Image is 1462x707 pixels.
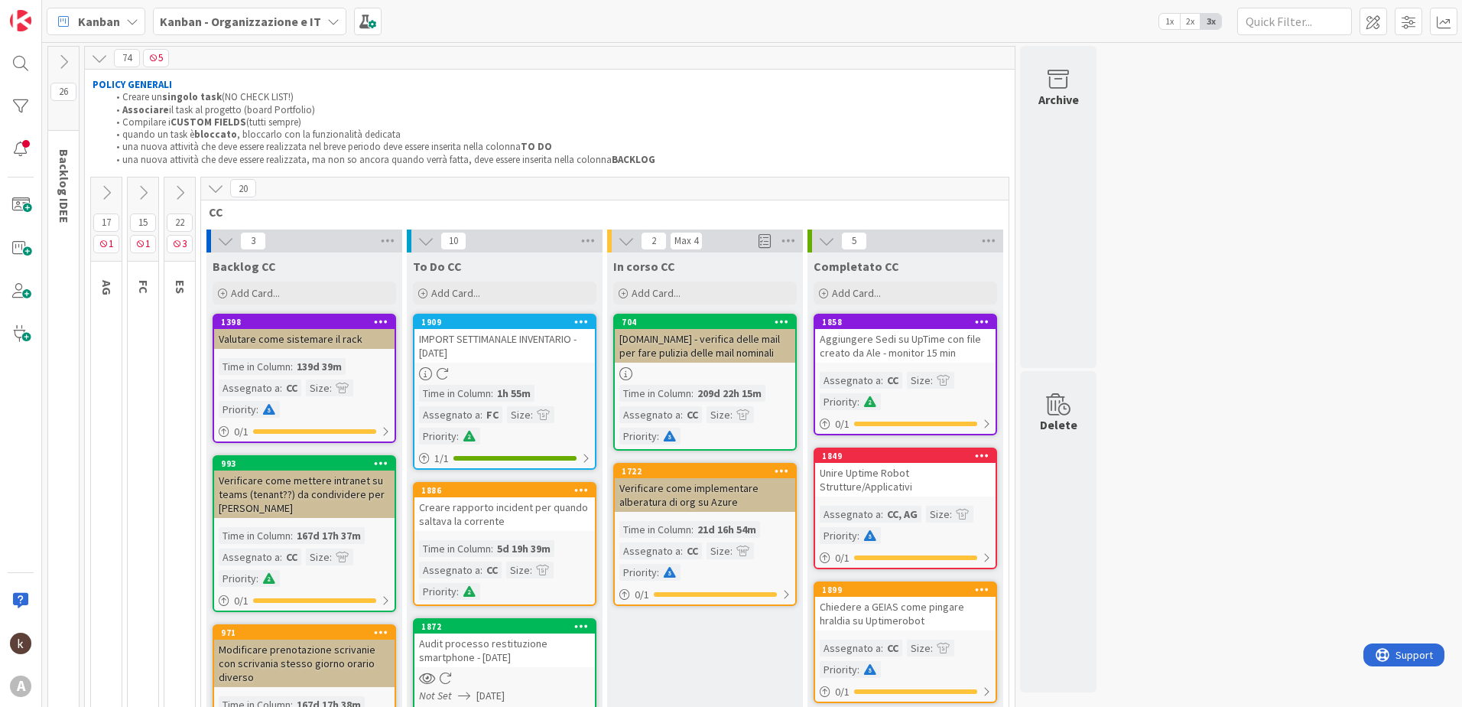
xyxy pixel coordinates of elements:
[521,140,552,153] strong: TO DO
[506,562,530,578] div: Size
[857,661,859,678] span: :
[950,506,952,523] span: :
[50,83,76,101] span: 26
[612,153,655,166] strong: BACKLOG
[615,464,795,512] div: 1722Verificare come implementare alberatura di org su Azure
[815,449,996,463] div: 1849
[240,232,266,250] span: 3
[419,583,456,600] div: Priority
[820,506,881,523] div: Assegnato a
[493,540,554,557] div: 5d 19h 39m
[493,385,534,402] div: 1h 55m
[822,585,996,595] div: 1899
[108,141,1008,153] li: una nuova attività che deve essere realizzata nel breve periodo deve essere inserita nella colonna
[414,484,595,497] div: 1886
[619,542,681,559] div: Assegnato a
[231,286,280,300] span: Add Card...
[219,358,291,375] div: Time in Column
[615,315,795,363] div: 704[DOMAIN_NAME] - verifica delle mail per fare pulizia delle mail nominali
[694,385,765,402] div: 209d 22h 15m
[291,358,293,375] span: :
[615,329,795,363] div: [DOMAIN_NAME] - verifica delle mail per fare pulizia delle mail nominali
[456,583,459,600] span: :
[820,640,881,656] div: Assegnato a
[820,372,881,389] div: Assegnato a
[10,10,31,31] img: Visit kanbanzone.com
[613,259,675,274] span: In corso CC
[194,128,237,141] strong: bloccato
[683,406,702,423] div: CC
[214,457,395,471] div: 993
[414,315,595,363] div: 1909IMPORT SETTIMANALE INVENTARIO - [DATE]
[78,12,120,31] span: Kanban
[171,116,246,129] strong: CUSTOM FIELDS
[881,640,883,656] span: :
[143,49,169,67] span: 5
[160,14,321,29] b: Kanban - Organizzazione e IT
[476,688,505,704] span: [DATE]
[694,521,760,538] div: 21d 16h 54m
[883,372,902,389] div: CC
[615,585,795,604] div: 0/1
[814,259,899,274] span: Completato CC
[219,527,291,544] div: Time in Column
[707,406,730,423] div: Size
[507,406,531,423] div: Size
[531,406,533,423] span: :
[57,149,72,223] span: Backlog IDEE
[130,213,156,232] span: 15
[1200,14,1221,29] span: 3x
[615,478,795,512] div: Verificare come implementare alberatura di org su Azure
[214,315,395,349] div: 1398Valutare come sistemare il rack
[622,317,795,327] div: 704
[820,527,857,544] div: Priority
[306,380,330,396] div: Size
[815,683,996,702] div: 0/1
[681,542,683,559] span: :
[619,428,657,445] div: Priority
[480,562,482,578] span: :
[282,549,301,565] div: CC
[414,484,595,531] div: 1886Creare rapporto incident per quando saltava la corrente
[820,661,857,678] div: Priority
[419,385,491,402] div: Time in Column
[419,540,491,557] div: Time in Column
[683,542,702,559] div: CC
[431,286,480,300] span: Add Card...
[219,570,256,587] div: Priority
[414,329,595,363] div: IMPORT SETTIMANALE INVENTARIO - [DATE]
[291,527,293,544] span: :
[10,676,31,697] div: A
[815,415,996,434] div: 0/1
[456,428,459,445] span: :
[883,506,921,523] div: CC, AG
[293,358,346,375] div: 139d 39m
[99,280,115,295] span: AG
[619,521,691,538] div: Time in Column
[214,591,395,611] div: 0/1
[234,424,249,440] span: 0 / 1
[815,583,996,630] div: 1899Chiedere a GEIAS come pingare hraldia su Uptimerobot
[414,315,595,329] div: 1909
[681,406,683,423] span: :
[857,393,859,410] span: :
[214,457,395,518] div: 993Verificare come mettere intranet su teams (tenant??) da condividere per [PERSON_NAME]
[108,154,1008,166] li: una nuova attività che deve essere realizzata, ma non so ancora quando verrà fatta, deve essere i...
[1040,415,1077,434] div: Delete
[841,232,867,250] span: 5
[491,385,493,402] span: :
[615,464,795,478] div: 1722
[822,317,996,327] div: 1858
[926,506,950,523] div: Size
[434,451,449,467] span: 1 / 1
[280,549,282,565] span: :
[122,103,169,116] strong: Associare
[1237,8,1352,35] input: Quick Filter...
[419,428,456,445] div: Priority
[330,549,332,565] span: :
[857,527,859,544] span: :
[93,78,172,91] strong: POLICY GENERALI
[414,620,595,667] div: 1872Audit processo restituzione smartphone - [DATE]
[881,506,883,523] span: :
[822,451,996,461] div: 1849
